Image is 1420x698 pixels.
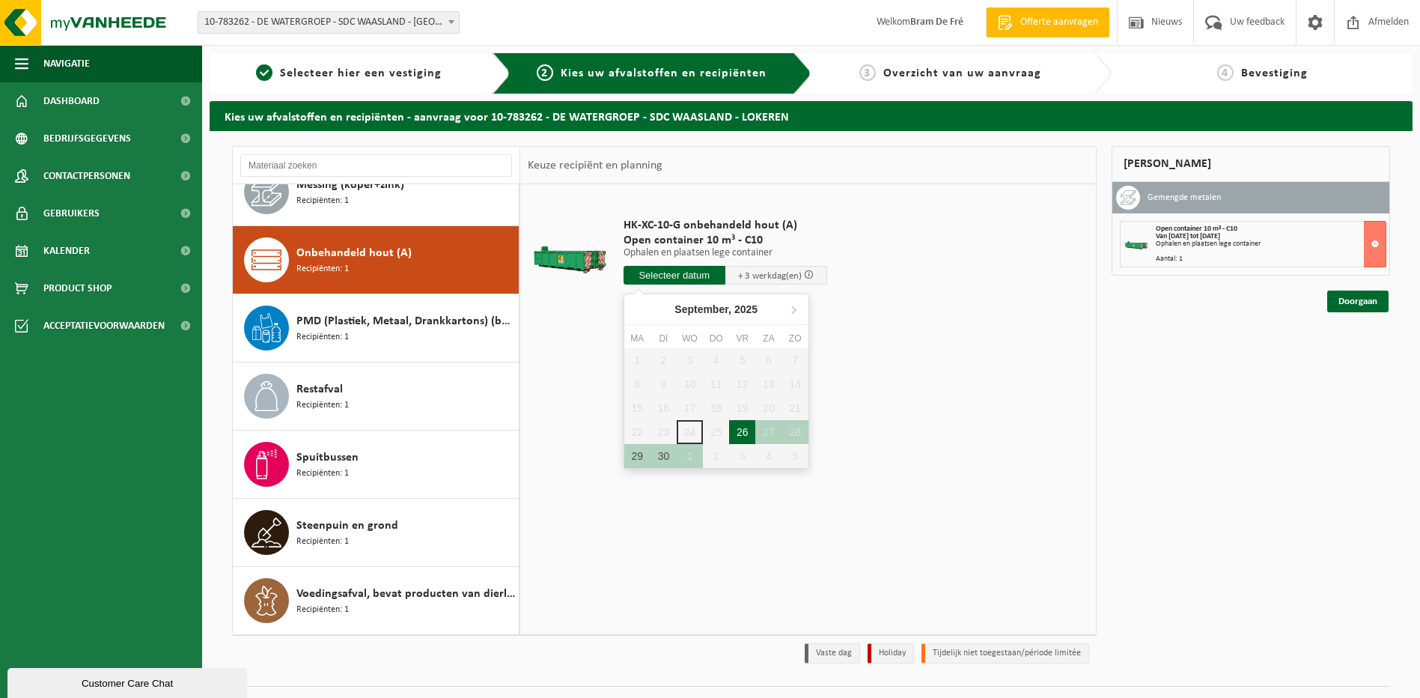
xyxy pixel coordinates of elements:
[43,195,100,232] span: Gebruikers
[43,45,90,82] span: Navigatie
[668,297,764,321] div: September,
[1241,67,1308,79] span: Bevestiging
[729,444,755,468] div: 3
[256,64,272,81] span: 1
[650,331,677,346] div: di
[677,331,703,346] div: wo
[233,431,519,499] button: Spuitbussen Recipiënten: 1
[217,64,481,82] a: 1Selecteer hier een vestiging
[210,101,1413,130] h2: Kies uw afvalstoffen en recipiënten - aanvraag voor 10-783262 - DE WATERGROEP - SDC WAASLAND - LO...
[296,449,359,467] span: Spuitbussen
[43,307,165,345] span: Acceptatievoorwaarden
[561,67,767,79] span: Kies uw afvalstoffen en recipiënten
[296,535,349,549] span: Recipiënten: 1
[624,444,650,468] div: 29
[703,331,729,346] div: do
[1156,255,1386,263] div: Aantal: 1
[1156,232,1220,240] strong: Van [DATE] tot [DATE]
[650,444,677,468] div: 30
[43,82,100,120] span: Dashboard
[624,248,827,258] p: Ophalen en plaatsen lege container
[1156,225,1237,233] span: Open container 10 m³ - C10
[883,67,1041,79] span: Overzicht van uw aanvraag
[537,64,553,81] span: 2
[805,643,860,664] li: Vaste dag
[233,567,519,634] button: Voedingsafval, bevat producten van dierlijke oorsprong, onverpakt, categorie 3 Recipiënten: 1
[233,226,519,294] button: Onbehandeld hout (A) Recipiënten: 1
[43,157,130,195] span: Contactpersonen
[240,154,512,177] input: Materiaal zoeken
[7,665,250,698] iframe: chat widget
[624,266,725,285] input: Selecteer datum
[729,331,755,346] div: vr
[1327,291,1389,312] a: Doorgaan
[296,603,349,617] span: Recipiënten: 1
[43,270,112,307] span: Product Shop
[520,147,670,184] div: Keuze recipiënt en planning
[677,444,703,468] div: 1
[703,444,729,468] div: 2
[296,517,398,535] span: Steenpuin en grond
[296,176,404,194] span: Messing (koper+zink)
[198,11,460,34] span: 10-783262 - DE WATERGROEP - SDC WAASLAND - LOKEREN
[868,643,914,664] li: Holiday
[755,331,781,346] div: za
[859,64,876,81] span: 3
[43,120,131,157] span: Bedrijfsgegevens
[296,244,412,262] span: Onbehandeld hout (A)
[1112,146,1390,182] div: [PERSON_NAME]
[624,218,827,233] span: HK-XC-10-G onbehandeld hout (A)
[233,294,519,362] button: PMD (Plastiek, Metaal, Drankkartons) (bedrijven) Recipiënten: 1
[296,262,349,276] span: Recipiënten: 1
[782,331,808,346] div: zo
[296,380,343,398] span: Restafval
[43,232,90,270] span: Kalender
[734,304,758,315] i: 2025
[1017,15,1102,30] span: Offerte aanvragen
[233,362,519,431] button: Restafval Recipiënten: 1
[1217,64,1234,81] span: 4
[296,194,349,208] span: Recipiënten: 1
[233,499,519,567] button: Steenpuin en grond Recipiënten: 1
[296,312,515,330] span: PMD (Plastiek, Metaal, Drankkartons) (bedrijven)
[280,67,442,79] span: Selecteer hier een vestiging
[738,271,802,281] span: + 3 werkdag(en)
[624,331,650,346] div: ma
[198,12,459,33] span: 10-783262 - DE WATERGROEP - SDC WAASLAND - LOKEREN
[1148,186,1221,210] h3: Gemengde metalen
[624,233,827,248] span: Open container 10 m³ - C10
[910,16,963,28] strong: Bram De Fré
[1156,240,1386,248] div: Ophalen en plaatsen lege container
[296,585,515,603] span: Voedingsafval, bevat producten van dierlijke oorsprong, onverpakt, categorie 3
[296,398,349,413] span: Recipiënten: 1
[986,7,1109,37] a: Offerte aanvragen
[921,643,1089,664] li: Tijdelijk niet toegestaan/période limitée
[233,158,519,226] button: Messing (koper+zink) Recipiënten: 1
[296,467,349,481] span: Recipiënten: 1
[296,330,349,345] span: Recipiënten: 1
[729,420,755,444] div: 26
